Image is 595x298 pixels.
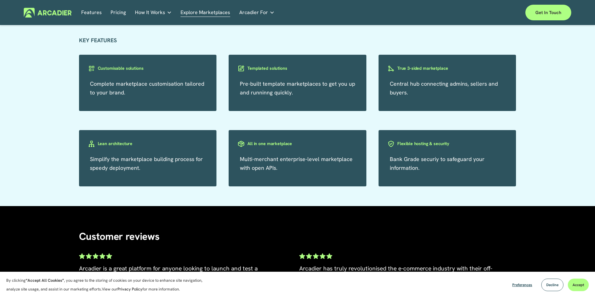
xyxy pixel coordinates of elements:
p: By clicking , you agree to the storing of cookies on your device to enhance site navigation, anal... [6,276,209,294]
h3: True 3-sided marketplace [397,65,448,71]
strong: KEY FEATURES [79,37,117,44]
strong: “Accept All Cookies” [26,278,64,283]
a: Explore Marketplaces [181,8,230,18]
a: Templated solutions [229,64,366,72]
span: Preferences [512,282,532,287]
button: Decline [541,279,563,291]
a: True 3-sided marketplace [379,64,516,72]
a: Pricing [111,8,126,18]
h3: All in one marketplace [247,141,292,147]
h3: Lean architecture [98,141,133,147]
a: All in one marketplace [229,139,366,147]
h3: Flexible hosting & security [397,141,449,147]
a: folder dropdown [239,8,275,18]
a: Get in touch [525,5,571,20]
a: Flexible hosting & security [379,139,516,147]
button: Preferences [508,279,537,291]
span: Customer reviews [79,230,160,243]
h3: Templated solutions [247,65,287,71]
h3: Customisable solutions [98,65,144,71]
a: Lean architecture [79,139,217,147]
span: Arcadier For [239,8,268,17]
iframe: Chat Widget [564,268,595,298]
span: How It Works [135,8,165,17]
span: Decline [546,282,558,287]
a: Features [81,8,102,18]
a: folder dropdown [135,8,172,18]
a: Customisable solutions [79,64,217,72]
a: Privacy Policy [117,286,142,292]
img: Arcadier [24,8,72,18]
